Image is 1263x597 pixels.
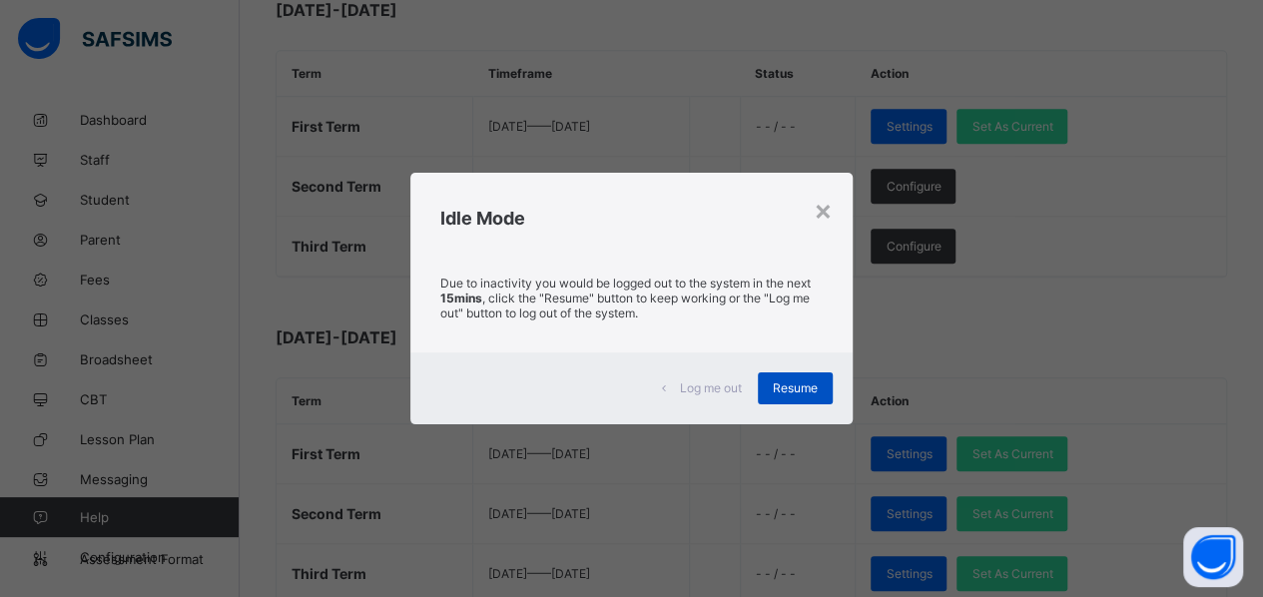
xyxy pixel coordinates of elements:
[1183,527,1243,587] button: Open asap
[440,276,823,320] p: Due to inactivity you would be logged out to the system in the next , click the "Resume" button t...
[440,208,823,229] h2: Idle Mode
[814,193,833,227] div: ×
[680,380,742,395] span: Log me out
[773,380,818,395] span: Resume
[440,291,482,305] strong: 15mins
